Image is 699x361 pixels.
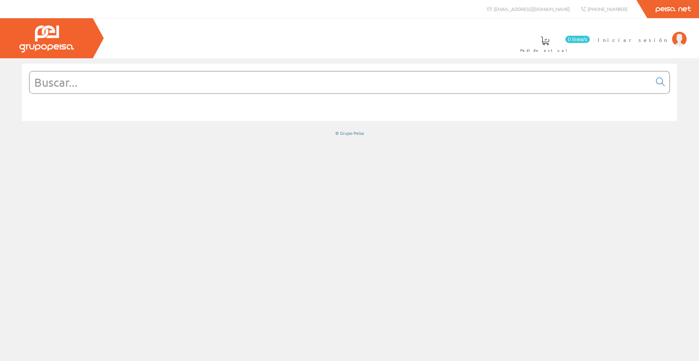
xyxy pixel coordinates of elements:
div: © Grupo Peisa [22,130,677,136]
span: [PHONE_NUMBER] [588,6,627,12]
a: Iniciar sesión [598,30,687,37]
span: 0 línea/s [565,36,590,43]
img: Grupo Peisa [19,25,74,52]
span: Pedido actual [520,47,570,54]
span: [EMAIL_ADDRESS][DOMAIN_NAME] [494,6,570,12]
input: Buscar... [29,71,652,93]
span: Iniciar sesión [598,36,668,43]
